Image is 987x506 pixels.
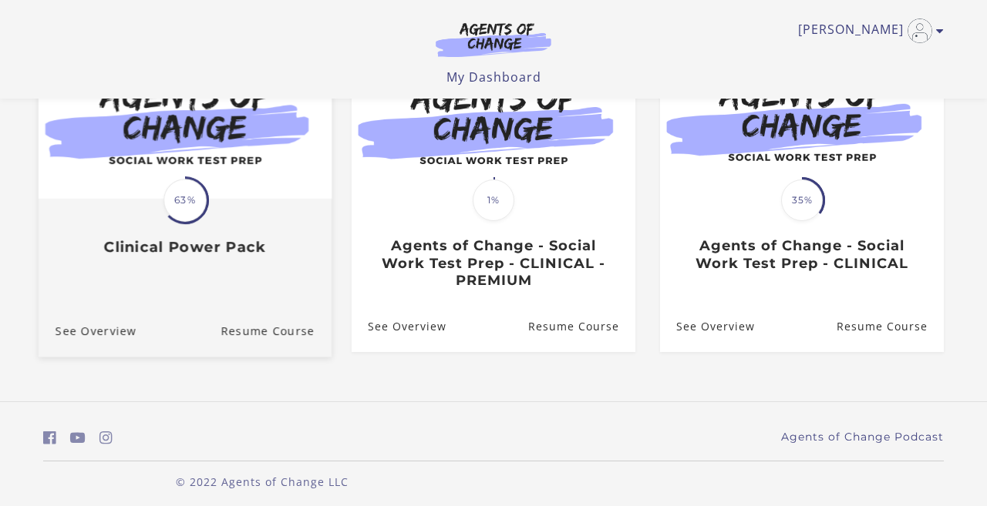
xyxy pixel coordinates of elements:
i: https://www.instagram.com/agentsofchangeprep/ (Open in a new window) [99,431,113,445]
p: © 2022 Agents of Change LLC [43,474,481,490]
span: 63% [163,179,207,222]
h3: Clinical Power Pack [56,239,315,256]
a: Agents of Change Podcast [781,429,944,445]
a: Toggle menu [798,18,936,43]
a: https://www.instagram.com/agentsofchangeprep/ (Open in a new window) [99,427,113,449]
span: 35% [781,179,823,221]
a: Agents of Change - Social Work Test Prep - CLINICAL - PREMIUM: See Overview [352,302,446,352]
a: Agents of Change - Social Work Test Prep - CLINICAL: Resume Course [837,302,944,352]
span: 1% [473,179,514,221]
h3: Agents of Change - Social Work Test Prep - CLINICAL [676,237,927,272]
a: Clinical Power Pack: Resume Course [221,305,332,357]
a: https://www.facebook.com/groups/aswbtestprep (Open in a new window) [43,427,56,449]
a: My Dashboard [446,69,541,85]
a: Agents of Change - Social Work Test Prep - CLINICAL - PREMIUM: Resume Course [528,302,635,352]
a: https://www.youtube.com/c/AgentsofChangeTestPrepbyMeaganMitchell (Open in a new window) [70,427,86,449]
img: Agents of Change Logo [419,22,568,57]
a: Clinical Power Pack: See Overview [39,305,136,357]
h3: Agents of Change - Social Work Test Prep - CLINICAL - PREMIUM [368,237,618,290]
a: Agents of Change - Social Work Test Prep - CLINICAL: See Overview [660,302,755,352]
i: https://www.facebook.com/groups/aswbtestprep (Open in a new window) [43,431,56,445]
i: https://www.youtube.com/c/AgentsofChangeTestPrepbyMeaganMitchell (Open in a new window) [70,431,86,445]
